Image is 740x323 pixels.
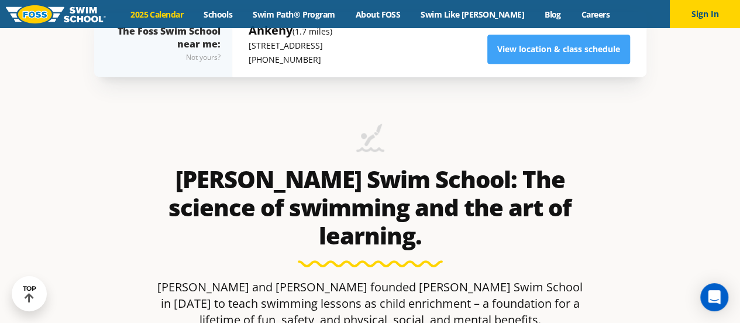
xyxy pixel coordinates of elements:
a: Blog [534,9,571,20]
img: icon-swimming-diving-2.png [356,124,384,159]
small: (1.7 miles) [292,26,332,37]
div: Open Intercom Messenger [700,283,728,311]
div: The Foss Swim School near me: [118,25,221,64]
a: 2025 Calendar [121,9,194,20]
div: Not yours? [118,50,221,64]
a: About FOSS [345,9,411,20]
p: [STREET_ADDRESS] [249,39,332,53]
a: View location & class schedule [487,35,630,64]
h2: [PERSON_NAME] Swim School: The science of swimming and the art of learning. [153,165,588,250]
a: Swim Path® Program [243,9,345,20]
p: [PHONE_NUMBER] [249,53,332,67]
img: FOSS Swim School Logo [6,5,106,23]
div: TOP [23,285,36,303]
h5: Ankeny [249,22,332,39]
a: Schools [194,9,243,20]
a: Swim Like [PERSON_NAME] [411,9,535,20]
a: Careers [571,9,619,20]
